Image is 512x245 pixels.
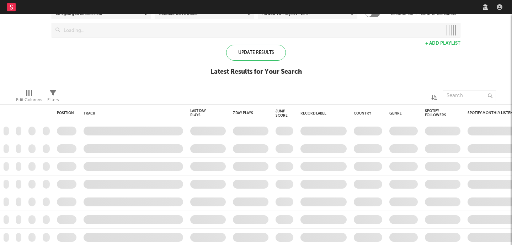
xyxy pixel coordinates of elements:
input: Search... [443,90,496,101]
div: Genre [389,111,414,116]
div: Position [57,111,74,115]
div: Record Label [300,111,343,116]
div: Jump Score [276,109,288,118]
button: + Add Playlist [425,41,460,46]
div: Filters [47,87,59,107]
div: Latest Results for Your Search [210,68,302,76]
div: Update Results [226,45,286,61]
div: Last Day Plays [190,109,215,117]
div: Country [354,111,379,116]
div: Filters [47,96,59,104]
div: Edit Columns [16,87,42,107]
input: Loading... [60,23,442,37]
div: 7 Day Plays [233,111,258,115]
div: Track [84,111,180,116]
div: Spotify Followers [425,109,450,117]
div: Edit Columns [16,96,42,104]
